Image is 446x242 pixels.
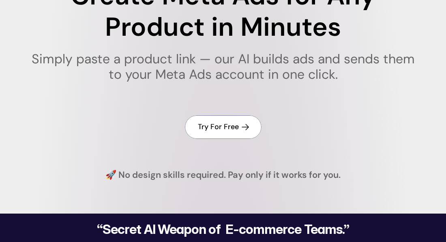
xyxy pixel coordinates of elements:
[198,122,239,132] h4: Try For Free
[185,115,262,138] a: Try For Free
[76,223,370,236] h2: “Secret AI Weapon of E-commerce Teams.”
[26,51,420,82] h1: Simply paste a product link — our AI builds ads and sends them to your Meta Ads account in one cl...
[105,169,341,181] h4: 🚀 No design skills required. Pay only if it works for you.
